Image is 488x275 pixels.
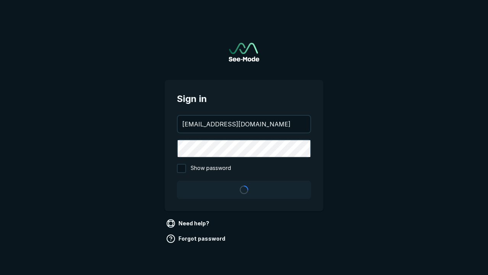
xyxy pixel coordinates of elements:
a: Need help? [165,217,212,230]
a: Go to sign in [229,43,259,61]
span: Show password [191,164,231,173]
span: Sign in [177,92,311,106]
img: See-Mode Logo [229,43,259,61]
a: Forgot password [165,233,228,245]
input: your@email.com [178,116,310,133]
